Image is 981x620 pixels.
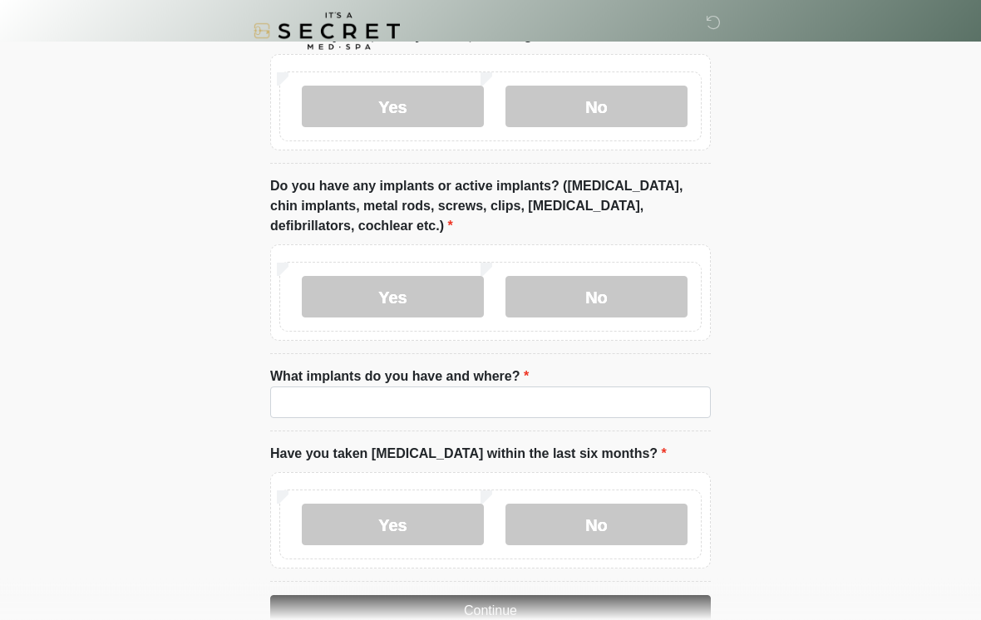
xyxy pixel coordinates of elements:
[270,445,667,465] label: Have you taken [MEDICAL_DATA] within the last six months?
[270,367,529,387] label: What implants do you have and where?
[505,277,688,318] label: No
[270,177,711,237] label: Do you have any implants or active implants? ([MEDICAL_DATA], chin implants, metal rods, screws, ...
[505,86,688,128] label: No
[302,86,484,128] label: Yes
[302,277,484,318] label: Yes
[302,504,484,546] label: Yes
[505,504,688,546] label: No
[254,12,400,50] img: It's A Secret Med Spa Logo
